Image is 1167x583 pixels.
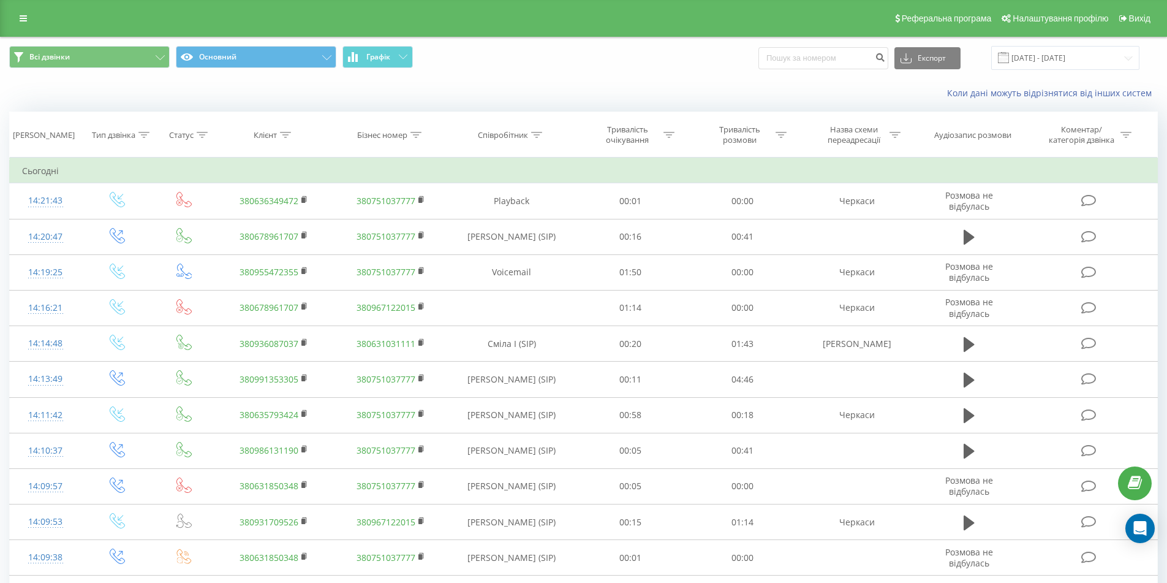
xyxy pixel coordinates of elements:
[687,290,799,326] td: 00:00
[798,254,915,290] td: Черкаси
[10,159,1158,183] td: Сьогодні
[575,505,687,540] td: 00:15
[687,505,799,540] td: 01:14
[240,480,298,492] a: 380631850348
[22,332,69,356] div: 14:14:48
[575,397,687,433] td: 00:58
[366,53,390,61] span: Графік
[575,219,687,254] td: 00:16
[575,362,687,397] td: 00:11
[575,183,687,219] td: 00:01
[945,546,993,569] span: Розмова не відбулась
[934,130,1011,140] div: Аудіозапис розмови
[575,290,687,326] td: 01:14
[575,433,687,468] td: 00:05
[478,130,528,140] div: Співробітник
[357,266,415,278] a: 380751037777
[687,219,799,254] td: 00:41
[1125,514,1155,543] div: Open Intercom Messenger
[29,52,70,62] span: Всі дзвінки
[687,433,799,468] td: 00:41
[687,397,799,433] td: 00:18
[22,189,69,213] div: 14:21:43
[1129,13,1150,23] span: Вихід
[947,87,1158,99] a: Коли дані можуть відрізнятися вiд інших систем
[22,439,69,463] div: 14:10:37
[240,373,298,385] a: 380991353305
[449,362,575,397] td: [PERSON_NAME] (SIP)
[798,397,915,433] td: Черкаси
[449,505,575,540] td: [PERSON_NAME] (SIP)
[687,362,799,397] td: 04:46
[449,468,575,504] td: [PERSON_NAME] (SIP)
[22,296,69,320] div: 14:16:21
[575,540,687,576] td: 00:01
[254,130,277,140] div: Клієнт
[357,130,407,140] div: Бізнес номер
[92,130,135,140] div: Тип дзвінка
[449,219,575,254] td: [PERSON_NAME] (SIP)
[357,373,415,385] a: 380751037777
[240,516,298,528] a: 380931709526
[22,403,69,427] div: 14:11:42
[945,189,993,212] span: Розмова не відбулась
[357,338,415,349] a: 380631031111
[9,46,170,68] button: Всі дзвінки
[798,290,915,326] td: Черкаси
[1013,13,1108,23] span: Налаштування профілю
[240,552,298,563] a: 380631850348
[575,326,687,362] td: 00:20
[449,397,575,433] td: [PERSON_NAME] (SIP)
[240,195,298,207] a: 380636349472
[595,124,660,145] div: Тривалість очікування
[821,124,886,145] div: Назва схеми переадресації
[357,195,415,207] a: 380751037777
[22,367,69,391] div: 14:13:49
[894,47,961,69] button: Експорт
[240,409,298,421] a: 380635793424
[169,130,194,140] div: Статус
[13,130,75,140] div: [PERSON_NAME]
[357,444,415,456] a: 380751037777
[687,254,799,290] td: 00:00
[449,433,575,468] td: [PERSON_NAME] (SIP)
[798,326,915,362] td: [PERSON_NAME]
[945,474,993,497] span: Розмова не відбулась
[22,261,69,284] div: 14:19:25
[22,546,69,570] div: 14:09:38
[22,474,69,498] div: 14:09:57
[945,261,993,283] span: Розмова не відбулась
[357,409,415,421] a: 380751037777
[575,254,687,290] td: 01:50
[357,516,415,528] a: 380967122015
[798,183,915,219] td: Черкаси
[357,231,415,242] a: 380751037777
[687,468,799,504] td: 00:00
[240,231,298,242] a: 380678961707
[687,540,799,576] td: 00:00
[357,552,415,563] a: 380751037777
[449,254,575,290] td: Voicemail
[22,510,69,534] div: 14:09:53
[176,46,336,68] button: Основний
[357,480,415,492] a: 380751037777
[798,505,915,540] td: Черкаси
[240,444,298,456] a: 380986131190
[449,326,575,362] td: Сміла І (SIP)
[687,326,799,362] td: 01:43
[357,302,415,313] a: 380967122015
[240,302,298,313] a: 380678961707
[449,183,575,219] td: Playback
[342,46,413,68] button: Графік
[902,13,992,23] span: Реферальна програма
[240,266,298,278] a: 380955472355
[758,47,888,69] input: Пошук за номером
[575,468,687,504] td: 00:05
[687,183,799,219] td: 00:00
[449,540,575,576] td: [PERSON_NAME] (SIP)
[22,225,69,249] div: 14:20:47
[945,296,993,319] span: Розмова не відбулась
[240,338,298,349] a: 380936087037
[1046,124,1117,145] div: Коментар/категорія дзвінка
[707,124,772,145] div: Тривалість розмови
